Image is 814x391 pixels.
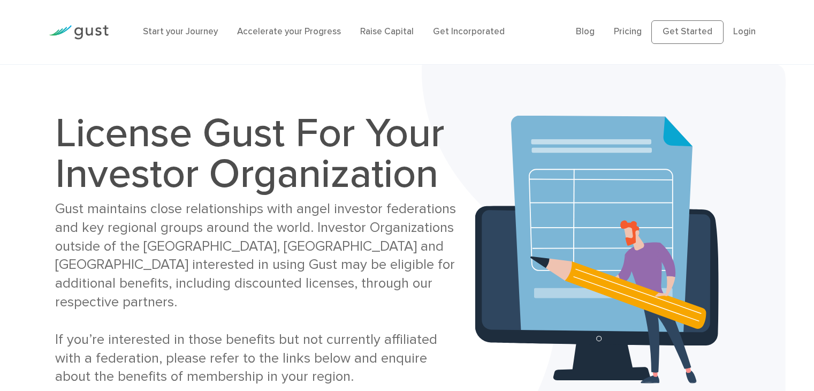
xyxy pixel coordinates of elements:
a: Get Incorporated [433,26,505,37]
a: Raise Capital [360,26,414,37]
div: Gust maintains close relationships with angel investor federations and key regional groups around... [55,200,459,386]
a: Pricing [614,26,642,37]
a: Accelerate your Progress [237,26,341,37]
a: Start your Journey [143,26,218,37]
h1: License Gust For Your Investor Organization [55,113,459,194]
a: Login [733,26,756,37]
a: Blog [576,26,595,37]
img: Gust Logo [49,25,109,40]
a: Get Started [651,20,724,44]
